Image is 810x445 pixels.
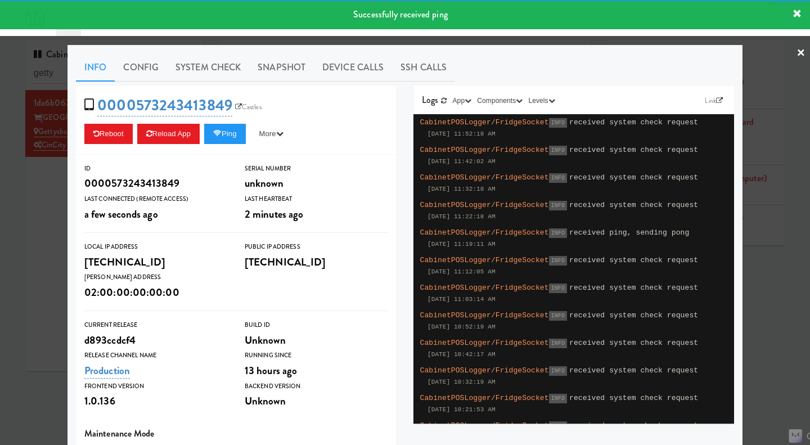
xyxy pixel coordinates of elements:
[549,394,567,403] span: INFO
[569,394,698,402] span: received system check request
[569,173,698,182] span: received system check request
[392,53,455,82] a: SSH Calls
[450,95,475,106] button: App
[427,241,496,248] span: [DATE] 11:19:11 AM
[245,163,388,174] div: Serial Number
[245,253,388,272] div: [TECHNICAL_ID]
[137,124,200,144] button: Reload App
[84,194,228,205] div: Last Connected (Remote Access)
[427,351,496,358] span: [DATE] 10:42:17 AM
[422,93,438,106] span: Logs
[420,366,549,375] span: CabinetPOSLogger/FridgeSocket
[115,53,167,82] a: Config
[84,350,228,361] div: Release Channel Name
[702,95,726,106] a: Link
[97,95,232,116] a: 0000573243413849
[427,268,496,275] span: [DATE] 11:12:05 AM
[427,323,496,330] span: [DATE] 10:52:19 AM
[249,53,314,82] a: Snapshot
[84,283,228,302] div: 02:00:00:00:00:00
[245,331,388,350] div: Unknown
[84,272,228,283] div: [PERSON_NAME] Address
[84,163,228,174] div: ID
[245,174,388,193] div: unknown
[427,213,496,220] span: [DATE] 11:22:18 AM
[245,350,388,361] div: Running Since
[549,366,567,376] span: INFO
[84,174,228,193] div: 0000573243413849
[84,253,228,272] div: [TECHNICAL_ID]
[549,421,567,431] span: INFO
[245,392,388,411] div: Unknown
[549,118,567,128] span: INFO
[569,201,698,209] span: received system check request
[245,241,388,253] div: Public IP Address
[420,118,549,127] span: CabinetPOSLogger/FridgeSocket
[250,124,292,144] button: More
[420,256,549,264] span: CabinetPOSLogger/FridgeSocket
[84,124,133,144] button: Reboot
[427,379,496,385] span: [DATE] 10:32:19 AM
[84,381,228,392] div: Frontend Version
[232,101,264,113] a: Castles
[84,320,228,331] div: Current Release
[474,95,525,106] button: Components
[84,427,155,440] span: Maintenance Mode
[569,256,698,264] span: received system check request
[549,173,567,183] span: INFO
[245,363,297,378] span: 13 hours ago
[427,131,496,137] span: [DATE] 11:52:18 AM
[420,146,549,154] span: CabinetPOSLogger/FridgeSocket
[549,256,567,266] span: INFO
[420,284,549,292] span: CabinetPOSLogger/FridgeSocket
[420,311,549,320] span: CabinetPOSLogger/FridgeSocket
[353,8,448,21] span: Successfully received ping
[84,331,228,350] div: d893ccdcf4
[569,284,698,292] span: received system check request
[420,421,549,430] span: CabinetPOSLogger/FridgeSocket
[245,206,303,222] span: 2 minutes ago
[569,228,689,237] span: received ping, sending pong
[84,363,130,379] a: Production
[167,53,249,82] a: System Check
[314,53,392,82] a: Device Calls
[427,406,496,413] span: [DATE] 10:21:53 AM
[245,194,388,205] div: Last Heartbeat
[549,311,567,321] span: INFO
[84,241,228,253] div: Local IP Address
[569,366,698,375] span: received system check request
[569,421,698,430] span: received system check request
[84,392,228,411] div: 1.0.136
[549,201,567,210] span: INFO
[549,228,567,238] span: INFO
[549,146,567,155] span: INFO
[84,206,158,222] span: a few seconds ago
[569,118,698,127] span: received system check request
[420,173,549,182] span: CabinetPOSLogger/FridgeSocket
[204,124,246,144] button: Ping
[420,339,549,347] span: CabinetPOSLogger/FridgeSocket
[427,186,496,192] span: [DATE] 11:32:18 AM
[796,36,805,71] a: ×
[549,339,567,348] span: INFO
[245,381,388,392] div: Backend Version
[569,146,698,154] span: received system check request
[427,158,496,165] span: [DATE] 11:42:02 AM
[245,320,388,331] div: Build Id
[420,394,549,402] span: CabinetPOSLogger/FridgeSocket
[76,53,115,82] a: Info
[549,284,567,293] span: INFO
[420,201,549,209] span: CabinetPOSLogger/FridgeSocket
[569,339,698,347] span: received system check request
[525,95,557,106] button: Levels
[427,296,496,303] span: [DATE] 11:03:14 AM
[569,311,698,320] span: received system check request
[420,228,549,237] span: CabinetPOSLogger/FridgeSocket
